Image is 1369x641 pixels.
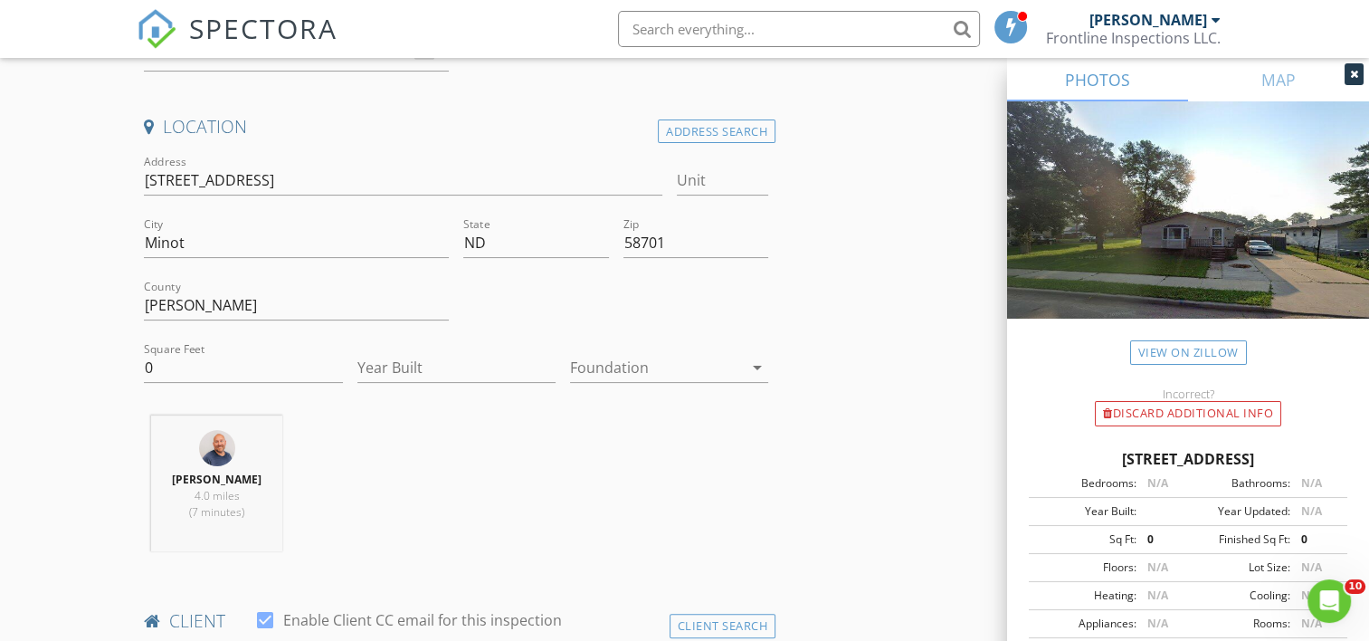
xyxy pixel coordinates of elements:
[1147,588,1168,603] span: N/A
[1034,475,1136,492] div: Bedrooms:
[172,472,261,487] strong: [PERSON_NAME]
[1307,579,1351,623] iframe: Intercom live chat
[1095,401,1281,426] div: Discard Additional info
[1188,58,1369,101] a: MAP
[1007,387,1369,401] div: Incorrect?
[1301,588,1322,603] span: N/A
[1007,101,1369,362] img: streetview
[1034,503,1136,520] div: Year Built:
[1301,616,1322,631] span: N/A
[1034,531,1136,548] div: Sq Ft:
[189,9,337,47] span: SPECTORA
[144,609,768,633] h4: client
[1034,560,1136,576] div: Floors:
[1290,531,1342,548] div: 0
[144,115,768,139] h4: Location
[670,614,776,638] div: Client Search
[1089,11,1207,29] div: [PERSON_NAME]
[1007,58,1188,101] a: PHOTOS
[283,611,562,629] label: Enable Client CC email for this inspection
[1147,616,1168,631] span: N/A
[1147,475,1168,491] span: N/A
[195,488,240,503] span: 4.0 miles
[1147,560,1168,575] span: N/A
[1029,448,1347,470] div: [STREET_ADDRESS]
[1034,588,1136,604] div: Heating:
[1188,616,1290,632] div: Rooms:
[1301,475,1322,491] span: N/A
[137,9,176,49] img: The Best Home Inspection Software - Spectora
[1130,340,1247,365] a: View on Zillow
[746,357,768,378] i: arrow_drop_down
[1301,503,1322,519] span: N/A
[1034,616,1136,632] div: Appliances:
[189,504,244,520] span: (7 minutes)
[1301,560,1322,575] span: N/A
[1136,531,1188,548] div: 0
[1188,503,1290,520] div: Year Updated:
[1188,588,1290,604] div: Cooling:
[1188,560,1290,576] div: Lot Size:
[199,430,235,466] img: shan_2.jpg
[658,120,775,144] div: Address Search
[1188,531,1290,548] div: Finished Sq Ft:
[1345,579,1365,594] span: 10
[137,24,337,62] a: SPECTORA
[1046,29,1221,47] div: Frontline Inspections LLC.
[618,11,980,47] input: Search everything...
[1188,475,1290,492] div: Bathrooms:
